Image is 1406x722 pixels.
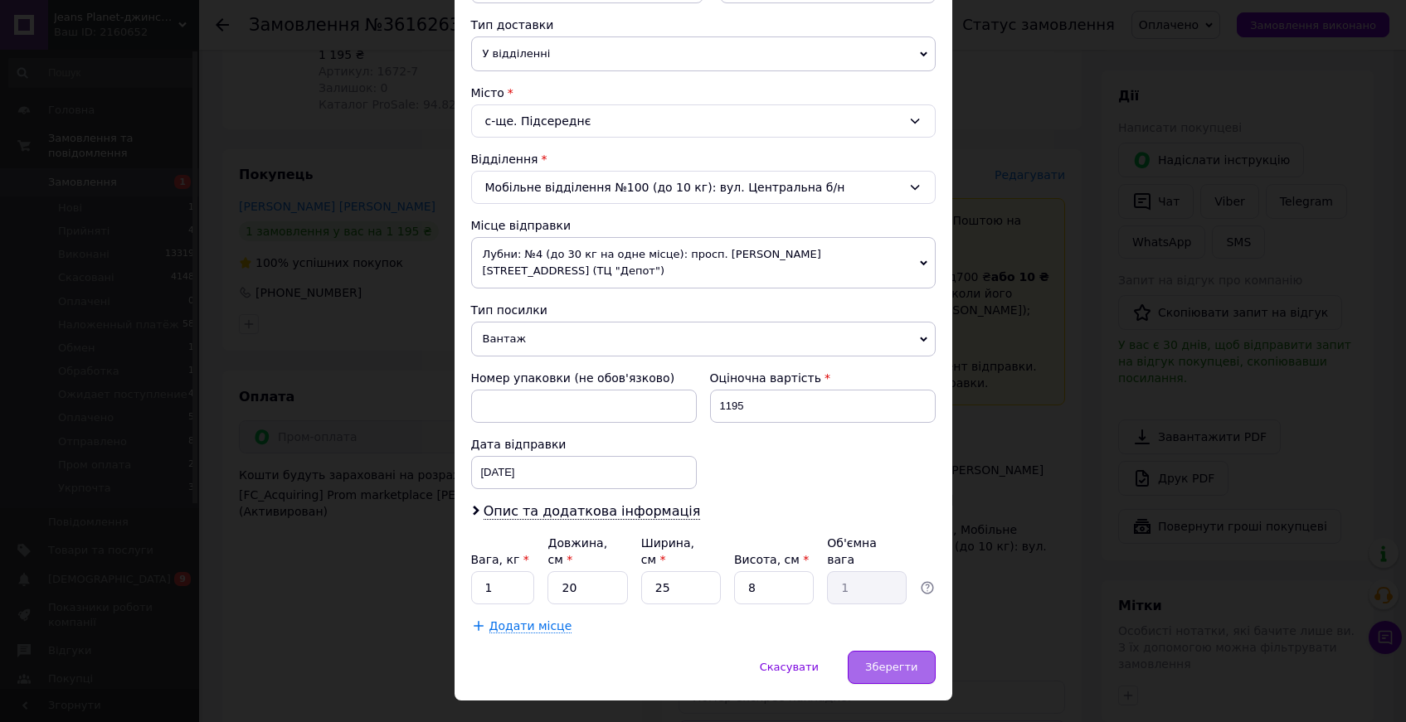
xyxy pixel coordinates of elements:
[641,536,694,566] label: Ширина, см
[471,85,936,101] div: Місто
[547,536,607,566] label: Довжина, см
[471,322,936,356] span: Вантаж
[471,219,572,232] span: Місце відправки
[471,553,529,566] label: Вага, кг
[471,436,697,453] div: Дата відправки
[865,661,917,673] span: Зберегти
[827,535,907,568] div: Об'ємна вага
[471,151,936,167] div: Відділення
[489,619,572,633] span: Додати місце
[471,237,936,288] span: Лубни: №4 (до 30 кг на одне місце): просп. [PERSON_NAME][STREET_ADDRESS] (ТЦ "Депот")
[484,503,701,520] span: Опис та додаткова інформація
[471,104,936,138] div: с-ще. Підсереднє
[734,553,809,566] label: Висота, см
[760,661,819,673] span: Скасувати
[471,36,936,71] span: У відділенні
[471,303,547,317] span: Тип посилки
[471,171,936,204] div: Мобільне відділення №100 (до 10 кг): вул. Центральна б/н
[471,18,554,31] span: Тип доставки
[710,370,936,386] div: Оціночна вартість
[471,370,697,386] div: Номер упаковки (не обов'язково)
